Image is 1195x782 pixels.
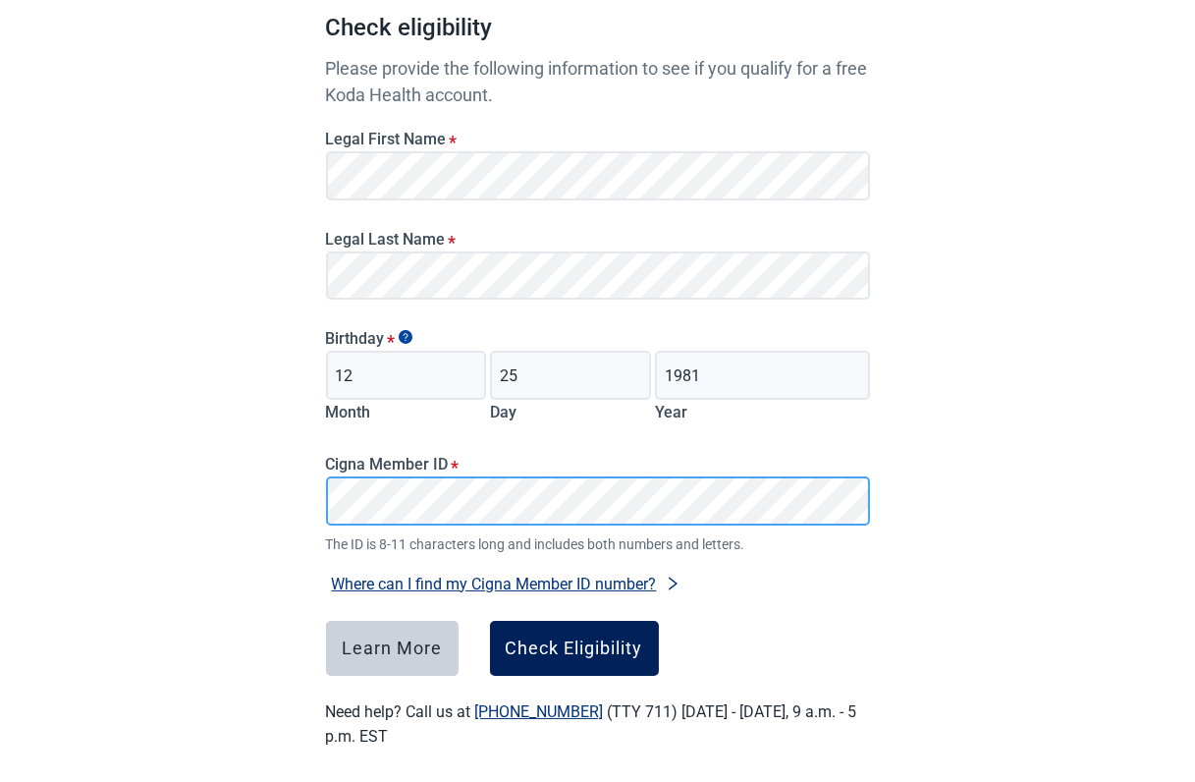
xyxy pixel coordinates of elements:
[326,351,487,400] input: Birth month
[326,571,686,597] button: Where can I find my Cigna Member ID number?
[506,639,643,658] div: Check Eligibility
[326,621,459,676] button: Learn More
[326,533,870,555] span: The ID is 8-11 characters long and includes both numbers and letters.
[475,702,604,721] a: [PHONE_NUMBER]
[490,351,651,400] input: Birth day
[326,55,870,108] p: Please provide the following information to see if you qualify for a free Koda Health account.
[655,403,687,421] label: Year
[326,455,870,474] label: Cigna Member ID
[326,230,870,249] label: Legal Last Name
[665,576,680,591] span: right
[326,702,857,746] label: Need help? Call us at (TTY 711) [DATE] - [DATE], 9 a.m. - 5 p.m. EST
[326,329,870,348] legend: Birthday
[326,130,870,148] label: Legal First Name
[326,10,870,55] h1: Check eligibility
[342,639,442,658] div: Learn More
[655,351,869,400] input: Birth year
[490,403,516,421] label: Day
[399,330,412,344] span: Show tooltip
[490,621,659,676] button: Check Eligibility
[326,403,371,421] label: Month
